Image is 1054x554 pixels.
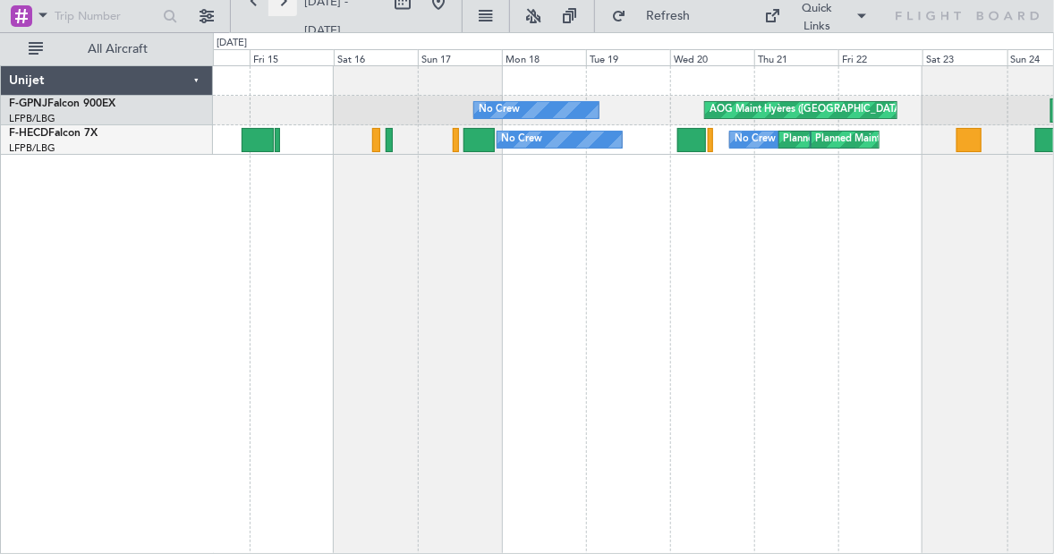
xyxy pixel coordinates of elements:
div: Sun 17 [418,49,502,65]
div: [DATE] [217,36,247,51]
div: No Crew [479,97,520,124]
div: Thu 21 [754,49,838,65]
span: F-GPNJ [9,98,47,109]
div: Tue 19 [586,49,670,65]
div: Sat 23 [922,49,1007,65]
a: LFPB/LBG [9,112,55,125]
button: All Aircraft [20,35,194,64]
div: Wed 20 [670,49,754,65]
input: Trip Number [55,3,157,30]
a: F-HECDFalcon 7X [9,128,98,139]
button: Quick Links [755,2,878,30]
div: No Crew [735,126,776,153]
a: F-GPNJFalcon 900EX [9,98,115,109]
span: All Aircraft [47,43,189,55]
div: Fri 15 [250,49,334,65]
span: F-HECD [9,128,48,139]
div: Mon 18 [502,49,586,65]
div: AOG Maint Hyères ([GEOGRAPHIC_DATA]-[GEOGRAPHIC_DATA]) [710,97,1012,124]
div: Sat 16 [334,49,418,65]
div: Fri 22 [838,49,922,65]
div: No Crew [502,126,543,153]
span: Refresh [631,10,706,22]
button: Refresh [604,2,711,30]
a: LFPB/LBG [9,141,55,155]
